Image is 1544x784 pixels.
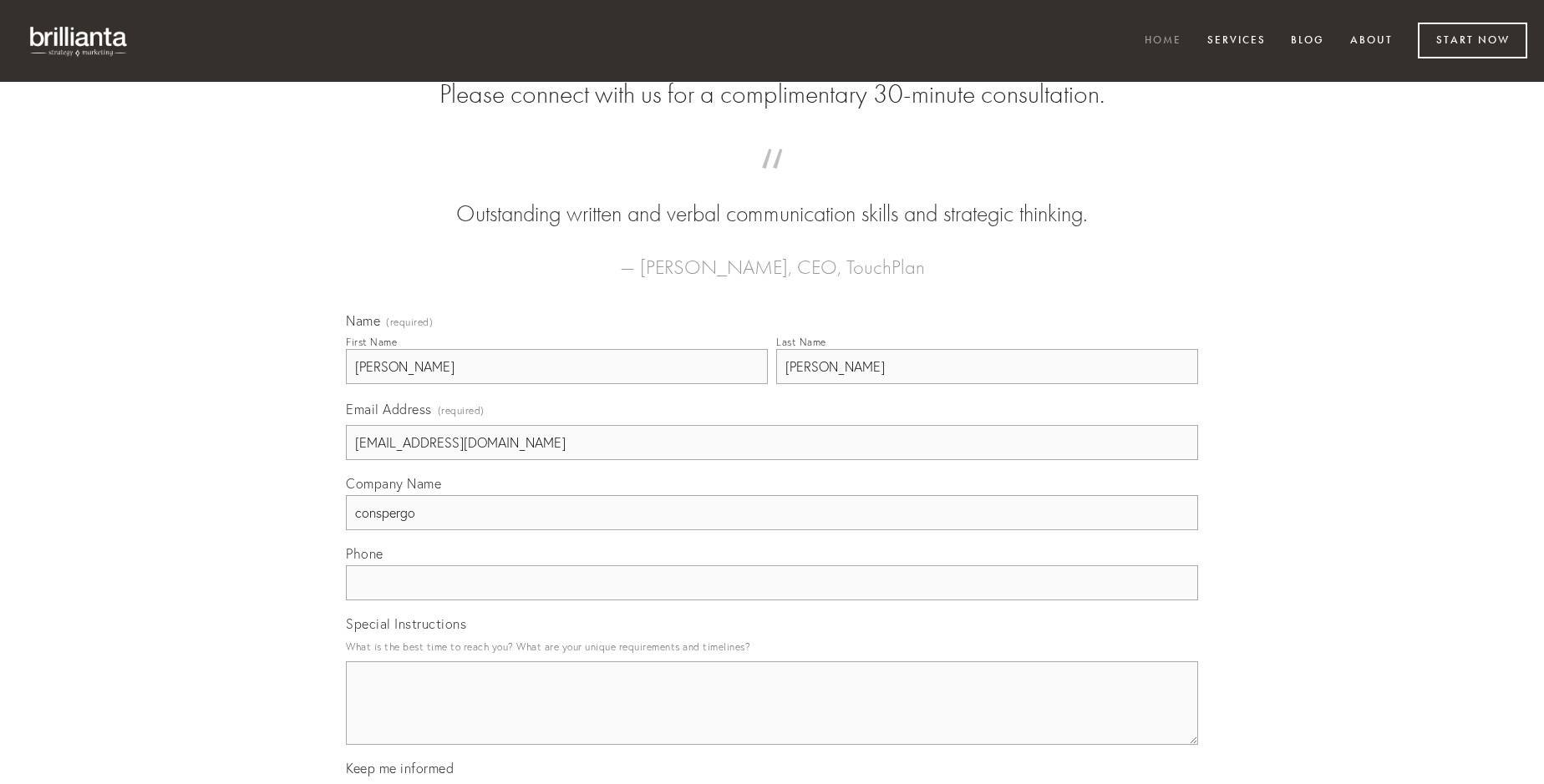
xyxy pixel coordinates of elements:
[346,312,380,329] span: Name
[373,165,1171,230] blockquote: Outstanding written and verbal communication skills and strategic thinking.
[386,317,433,327] span: (required)
[1418,23,1527,58] a: Start Now
[346,401,432,417] span: Email Address
[346,615,466,632] span: Special Instructions
[346,78,1198,110] h2: Please connect with us for a complimentary 30-minute consultation.
[1339,28,1404,55] a: About
[346,760,454,776] span: Keep me informed
[346,635,1198,658] p: What is the best time to reach you? What are your unique requirements and timelines?
[373,230,1171,284] figcaption: — [PERSON_NAME], CEO, TouchPlan
[17,17,142,65] img: brillianta - research, strategy, marketing
[438,399,485,422] span: (required)
[1134,28,1192,55] a: Home
[346,336,397,348] div: First Name
[346,475,441,492] span: Company Name
[776,336,826,348] div: Last Name
[373,165,1171,198] span: “
[1196,28,1277,55] a: Services
[1280,28,1335,55] a: Blog
[346,545,383,562] span: Phone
